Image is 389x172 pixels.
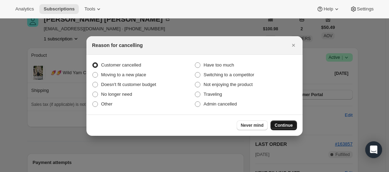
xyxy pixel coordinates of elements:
span: Help [323,6,333,12]
span: Subscriptions [44,6,75,12]
span: Moving to a new place [101,72,146,77]
button: Never mind [237,120,268,130]
span: Other [101,101,113,107]
button: Continue [270,120,297,130]
span: Admin cancelled [204,101,237,107]
h2: Reason for cancelling [92,42,143,49]
div: Open Intercom Messenger [365,141,382,158]
span: Traveling [204,92,222,97]
span: Never mind [241,123,264,128]
span: Tools [84,6,95,12]
button: Settings [346,4,378,14]
span: Doesn't fit customer budget [101,82,156,87]
span: Customer cancelled [101,62,141,68]
span: No longer need [101,92,132,97]
button: Help [312,4,344,14]
button: Subscriptions [39,4,79,14]
span: Have too much [204,62,234,68]
button: Tools [80,4,106,14]
button: Analytics [11,4,38,14]
span: Continue [275,123,293,128]
span: Analytics [15,6,34,12]
span: Switching to a competitor [204,72,254,77]
span: Not enjoying the product [204,82,253,87]
span: Settings [357,6,374,12]
button: Close [289,40,298,50]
